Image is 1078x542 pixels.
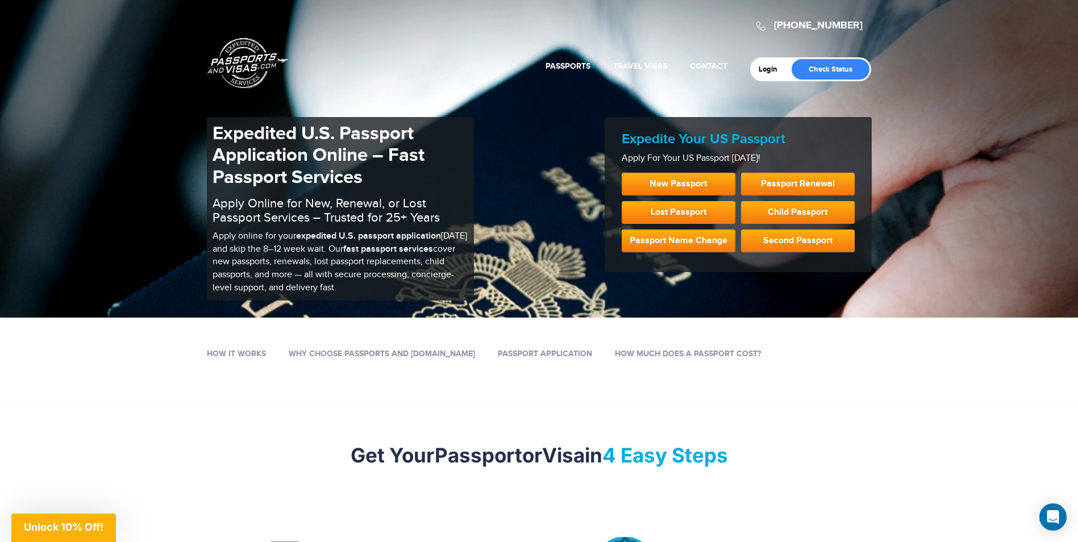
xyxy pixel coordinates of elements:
[759,65,785,74] a: Login
[498,349,592,358] a: Passport Application
[542,443,585,467] strong: Visa
[741,230,855,252] a: Second Passport
[11,514,116,542] div: Unlock 10% Off!
[602,443,728,467] mark: 4 Easy Steps
[622,230,735,252] a: Passport Name Change
[622,131,855,148] h2: Expedite Your US Passport
[792,59,869,80] a: Check Status
[741,173,855,195] a: Passport Renewal
[289,349,475,358] a: Why Choose Passports and [DOMAIN_NAME]
[622,173,735,195] a: New Passport
[613,61,667,71] a: Travel Visas
[213,197,468,224] h2: Apply Online for New, Renewal, or Lost Passport Services – Trusted for 25+ Years
[546,61,590,71] a: Passports
[435,443,522,467] strong: Passport
[622,201,735,224] a: Lost Passport
[774,19,863,32] a: [PHONE_NUMBER]
[24,521,103,533] span: Unlock 10% Off!
[296,231,441,241] b: expedited U.S. passport application
[343,244,433,255] b: fast passport services
[690,61,727,71] a: Contact
[615,349,761,358] a: How Much Does a Passport Cost?
[741,201,855,224] a: Child Passport
[1039,503,1067,531] div: Open Intercom Messenger
[213,123,468,188] h1: Expedited U.S. Passport Application Online – Fast Passport Services
[622,152,855,165] p: Apply For Your US Passport [DATE]!
[213,230,468,295] p: Apply online for your [DATE] and skip the 8–12 week wait. Our cover new passports, renewals, lost...
[207,37,288,89] a: Passports & [DOMAIN_NAME]
[207,349,266,358] a: How it works
[207,443,872,467] h2: Get Your or in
